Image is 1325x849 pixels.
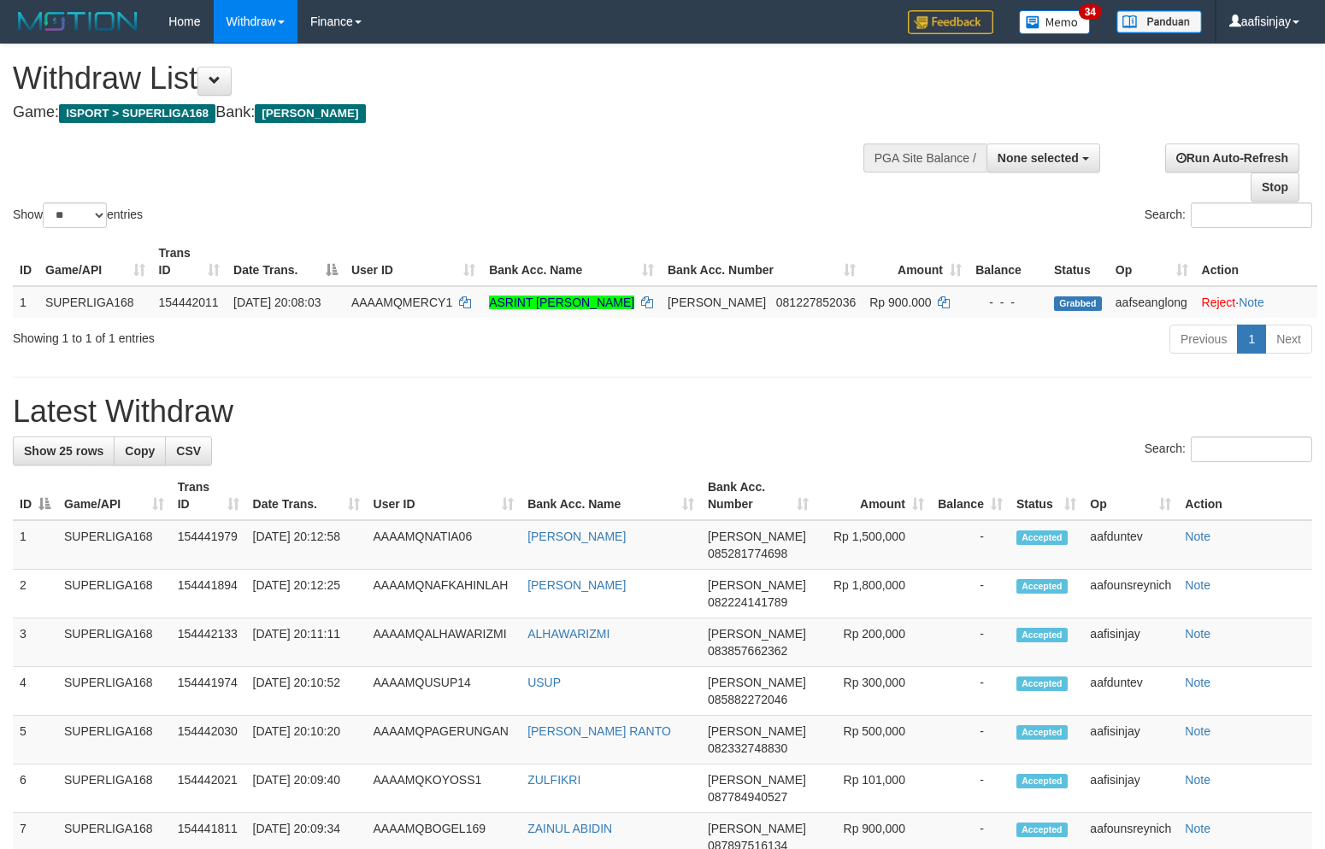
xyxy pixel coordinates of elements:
td: SUPERLIGA168 [57,716,171,764]
td: AAAAMQALHAWARIZMI [367,618,521,667]
th: Game/API: activate to sort column ascending [57,471,171,520]
td: 6 [13,764,57,813]
th: Status: activate to sort column ascending [1010,471,1083,520]
a: Note [1185,724,1210,738]
td: AAAAMQUSUP14 [367,667,521,716]
span: Copy 083857662362 to clipboard [708,644,787,658]
span: [DATE] 20:08:03 [233,296,321,309]
span: Copy 087784940527 to clipboard [708,790,787,804]
label: Search: [1145,436,1312,462]
a: Note [1239,296,1264,309]
a: Note [1185,530,1210,543]
a: [PERSON_NAME] [527,578,626,592]
td: 154441979 [171,520,246,570]
a: ALHAWARIZMI [527,627,609,641]
th: User ID: activate to sort column ascending [344,237,482,286]
span: Copy 085281774698 to clipboard [708,547,787,560]
span: [PERSON_NAME] [708,627,806,641]
td: 1 [13,520,57,570]
td: SUPERLIGA168 [38,286,152,318]
span: [PERSON_NAME] [668,296,766,309]
span: Accepted [1016,774,1068,788]
span: Copy 081227852036 to clipboard [776,296,856,309]
label: Show entries [13,202,143,228]
td: [DATE] 20:10:20 [246,716,367,764]
th: Bank Acc. Name: activate to sort column ascending [482,237,661,286]
td: Rp 200,000 [816,618,931,667]
th: User ID: activate to sort column ascending [367,471,521,520]
td: - [931,570,1010,618]
a: CSV [165,436,212,465]
input: Search: [1191,202,1312,228]
span: [PERSON_NAME] [708,578,806,592]
td: - [931,520,1010,570]
img: panduan.png [1116,10,1202,33]
td: SUPERLIGA168 [57,570,171,618]
h1: Withdraw List [13,61,866,96]
a: Note [1185,578,1210,592]
td: SUPERLIGA168 [57,667,171,716]
span: 34 [1079,4,1102,20]
span: Accepted [1016,676,1068,691]
span: Accepted [1016,530,1068,545]
td: aafisinjay [1083,716,1178,764]
td: Rp 101,000 [816,764,931,813]
th: ID [13,237,38,286]
td: [DATE] 20:09:40 [246,764,367,813]
td: 154442030 [171,716,246,764]
a: Note [1185,627,1210,641]
img: Button%20Memo.svg [1019,10,1091,34]
div: - - - [975,294,1040,311]
td: 154441974 [171,667,246,716]
select: Showentries [43,202,107,228]
a: [PERSON_NAME] RANTO [527,724,671,738]
td: 1 [13,286,38,318]
span: None selected [998,151,1079,165]
th: Balance [969,237,1047,286]
th: Trans ID: activate to sort column ascending [171,471,246,520]
label: Search: [1145,202,1312,228]
td: Rp 500,000 [816,716,931,764]
span: Accepted [1016,725,1068,740]
td: aafduntev [1083,520,1178,570]
td: [DATE] 20:10:52 [246,667,367,716]
span: Accepted [1016,579,1068,594]
td: SUPERLIGA168 [57,520,171,570]
td: AAAAMQKOYOSS1 [367,764,521,813]
span: ISPORT > SUPERLIGA168 [59,104,215,123]
td: [DATE] 20:11:11 [246,618,367,667]
a: Note [1185,676,1210,689]
td: · [1195,286,1317,318]
img: Feedback.jpg [908,10,993,34]
th: Op: activate to sort column ascending [1083,471,1178,520]
td: aafisinjay [1083,618,1178,667]
th: Trans ID: activate to sort column ascending [152,237,227,286]
span: [PERSON_NAME] [708,724,806,738]
td: SUPERLIGA168 [57,764,171,813]
span: [PERSON_NAME] [708,676,806,689]
td: 154441894 [171,570,246,618]
td: Rp 1,500,000 [816,520,931,570]
td: - [931,764,1010,813]
a: Copy [114,436,166,465]
td: aafduntev [1083,667,1178,716]
span: Copy 082332748830 to clipboard [708,741,787,755]
th: Action [1178,471,1312,520]
th: Status [1047,237,1109,286]
td: aafseanglong [1109,286,1195,318]
span: Copy 085882272046 to clipboard [708,693,787,706]
a: Next [1265,325,1312,354]
a: Run Auto-Refresh [1165,143,1299,173]
td: - [931,618,1010,667]
h1: Latest Withdraw [13,395,1312,429]
th: Balance: activate to sort column ascending [931,471,1010,520]
td: 2 [13,570,57,618]
th: Bank Acc. Number: activate to sort column ascending [661,237,863,286]
td: AAAAMQNATIA06 [367,520,521,570]
a: 1 [1237,325,1266,354]
span: 154442011 [159,296,219,309]
span: Copy [125,444,155,458]
a: Show 25 rows [13,436,115,465]
th: Action [1195,237,1317,286]
a: ASRINT [PERSON_NAME] [489,296,634,309]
